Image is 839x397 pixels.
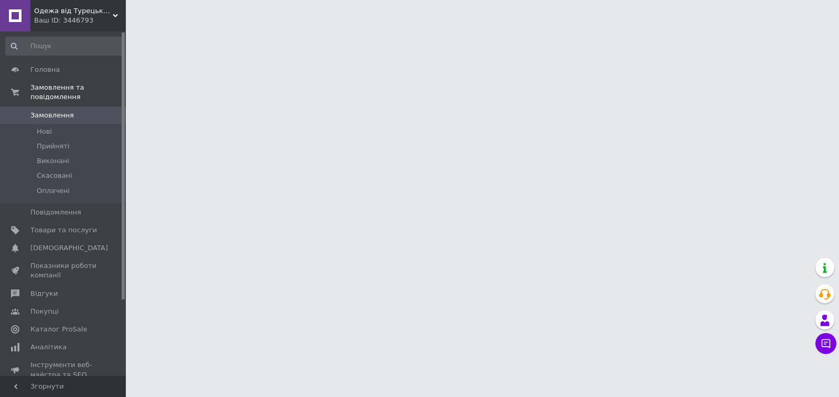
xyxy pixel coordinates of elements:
span: Повідомлення [30,208,81,217]
span: Інструменти веб-майстра та SEO [30,360,97,379]
span: Показники роботи компанії [30,261,97,280]
span: Аналітика [30,342,67,352]
span: Товари та послуги [30,226,97,235]
span: Замовлення [30,111,74,120]
span: Головна [30,65,60,74]
span: Оплачені [37,186,70,196]
div: Ваш ID: 3446793 [34,16,126,25]
span: Замовлення та повідомлення [30,83,126,102]
span: Відгуки [30,289,58,298]
span: Каталог ProSale [30,325,87,334]
span: Прийняті [37,142,69,151]
span: [DEMOGRAPHIC_DATA] [30,243,108,253]
input: Пошук [5,37,124,56]
span: Нові [37,127,52,136]
button: Чат з покупцем [815,333,836,354]
span: Скасовані [37,171,72,180]
span: Одежа від Турецьких виробників. Магазин Radda [34,6,113,16]
span: Виконані [37,156,69,166]
span: Покупці [30,307,59,316]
